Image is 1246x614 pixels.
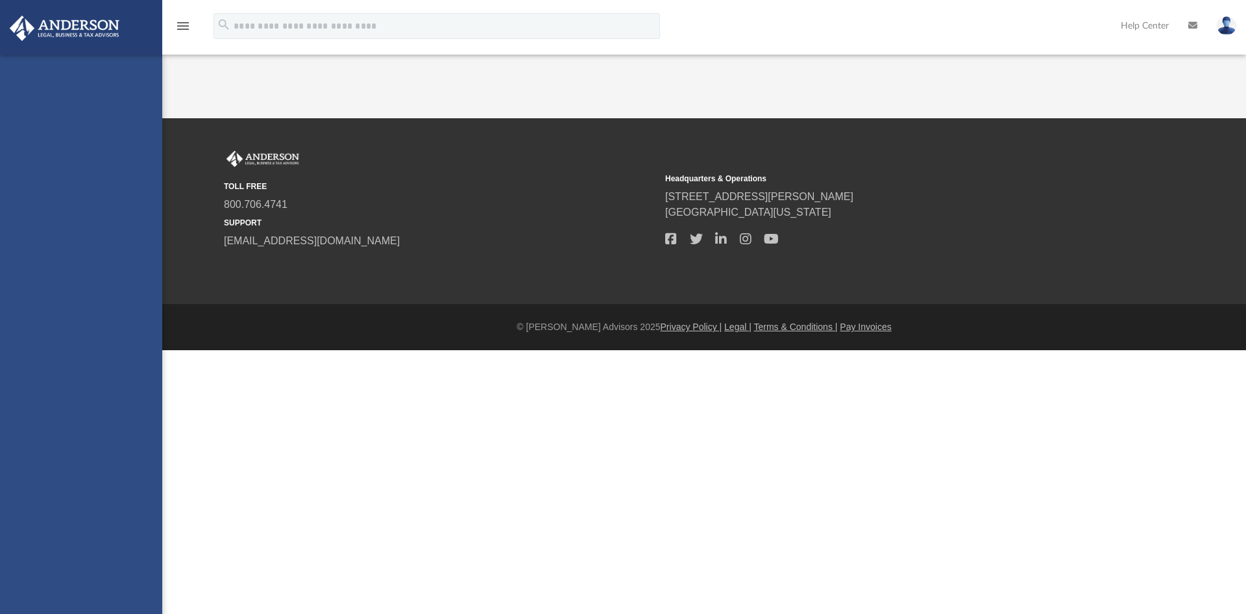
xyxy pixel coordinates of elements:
a: [EMAIL_ADDRESS][DOMAIN_NAME] [224,235,400,246]
a: 800.706.4741 [224,199,287,210]
div: © [PERSON_NAME] Advisors 2025 [162,320,1246,334]
a: menu [175,25,191,34]
img: Anderson Advisors Platinum Portal [224,151,302,168]
i: menu [175,18,191,34]
img: Anderson Advisors Platinum Portal [6,16,123,41]
a: Pay Invoices [840,322,891,332]
a: Terms & Conditions | [754,322,838,332]
a: Privacy Policy | [661,322,722,332]
small: TOLL FREE [224,181,656,192]
img: User Pic [1217,16,1236,35]
a: [GEOGRAPHIC_DATA][US_STATE] [665,207,831,218]
a: Legal | [724,322,751,332]
i: search [217,18,231,32]
small: SUPPORT [224,217,656,229]
small: Headquarters & Operations [665,173,1097,185]
a: [STREET_ADDRESS][PERSON_NAME] [665,191,853,202]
